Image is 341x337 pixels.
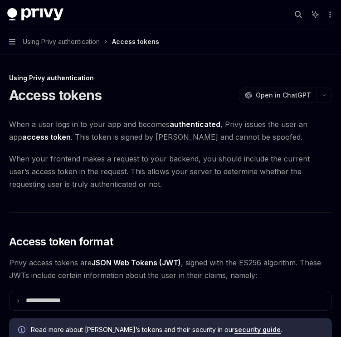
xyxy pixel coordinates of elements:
[112,36,159,47] div: Access tokens
[9,118,332,143] span: When a user logs in to your app and becomes , Privy issues the user an app . This token is signed...
[170,120,220,129] strong: authenticated
[7,8,63,21] img: dark logo
[92,258,181,268] a: JSON Web Tokens (JWT)
[22,132,71,142] strong: access token
[9,256,332,282] span: Privy access tokens are , signed with the ES256 algorithm. These JWTs include certain information...
[9,87,102,103] h1: Access tokens
[31,325,323,334] span: Read more about [PERSON_NAME]’s tokens and their security in our .
[9,73,332,83] div: Using Privy authentication
[256,91,311,100] span: Open in ChatGPT
[9,234,113,249] span: Access token format
[23,36,100,47] span: Using Privy authentication
[9,152,332,190] span: When your frontend makes a request to your backend, you should include the current user’s access ...
[234,326,281,334] a: security guide
[239,88,317,103] button: Open in ChatGPT
[18,326,27,335] svg: Info
[325,8,334,21] button: More actions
